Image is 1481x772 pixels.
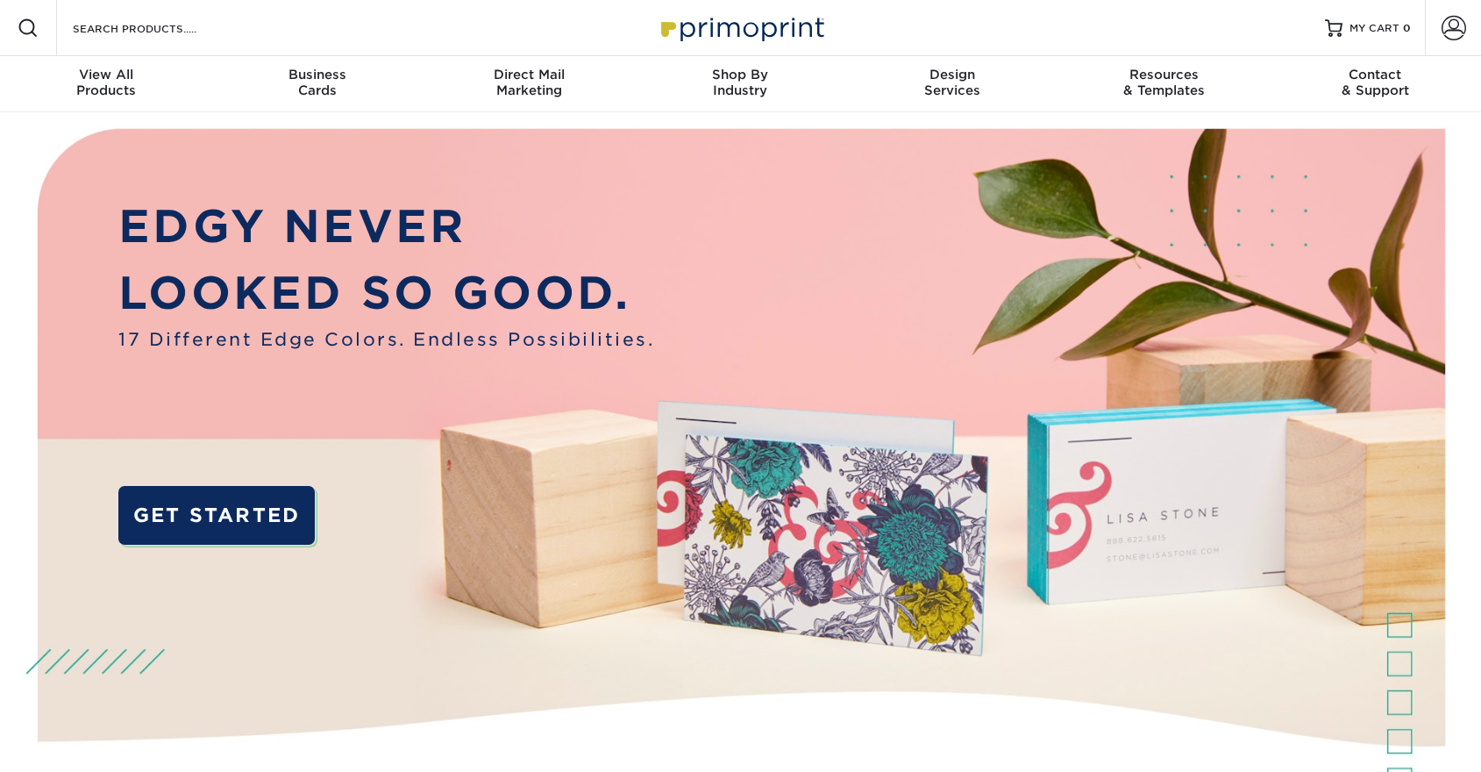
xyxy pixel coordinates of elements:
[635,67,846,82] span: Shop By
[118,260,654,326] p: LOOKED SO GOOD.
[635,56,846,112] a: Shop ByIndustry
[1057,67,1269,98] div: & Templates
[211,56,423,112] a: BusinessCards
[211,67,423,98] div: Cards
[118,326,654,353] span: 17 Different Edge Colors. Endless Possibilities.
[1403,22,1411,34] span: 0
[846,56,1057,112] a: DesignServices
[424,67,635,82] span: Direct Mail
[71,18,242,39] input: SEARCH PRODUCTS.....
[1270,67,1481,82] span: Contact
[1057,56,1269,112] a: Resources& Templates
[118,193,654,260] p: EDGY NEVER
[1270,56,1481,112] a: Contact& Support
[211,67,423,82] span: Business
[846,67,1057,98] div: Services
[1057,67,1269,82] span: Resources
[653,9,829,46] img: Primoprint
[635,67,846,98] div: Industry
[118,486,315,545] a: GET STARTED
[424,56,635,112] a: Direct MailMarketing
[1270,67,1481,98] div: & Support
[846,67,1057,82] span: Design
[1349,21,1399,36] span: MY CART
[424,67,635,98] div: Marketing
